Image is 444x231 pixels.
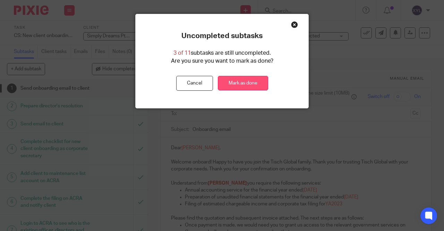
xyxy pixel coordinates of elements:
div: Close this dialog window [291,21,298,28]
button: Cancel [176,76,213,91]
p: subtasks are still uncompleted. [173,49,271,57]
p: Are you sure you want to mark as done? [171,57,273,65]
p: Uncompleted subtasks [181,32,263,41]
a: Mark as done [218,76,268,91]
span: 3 of 11 [173,50,191,56]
